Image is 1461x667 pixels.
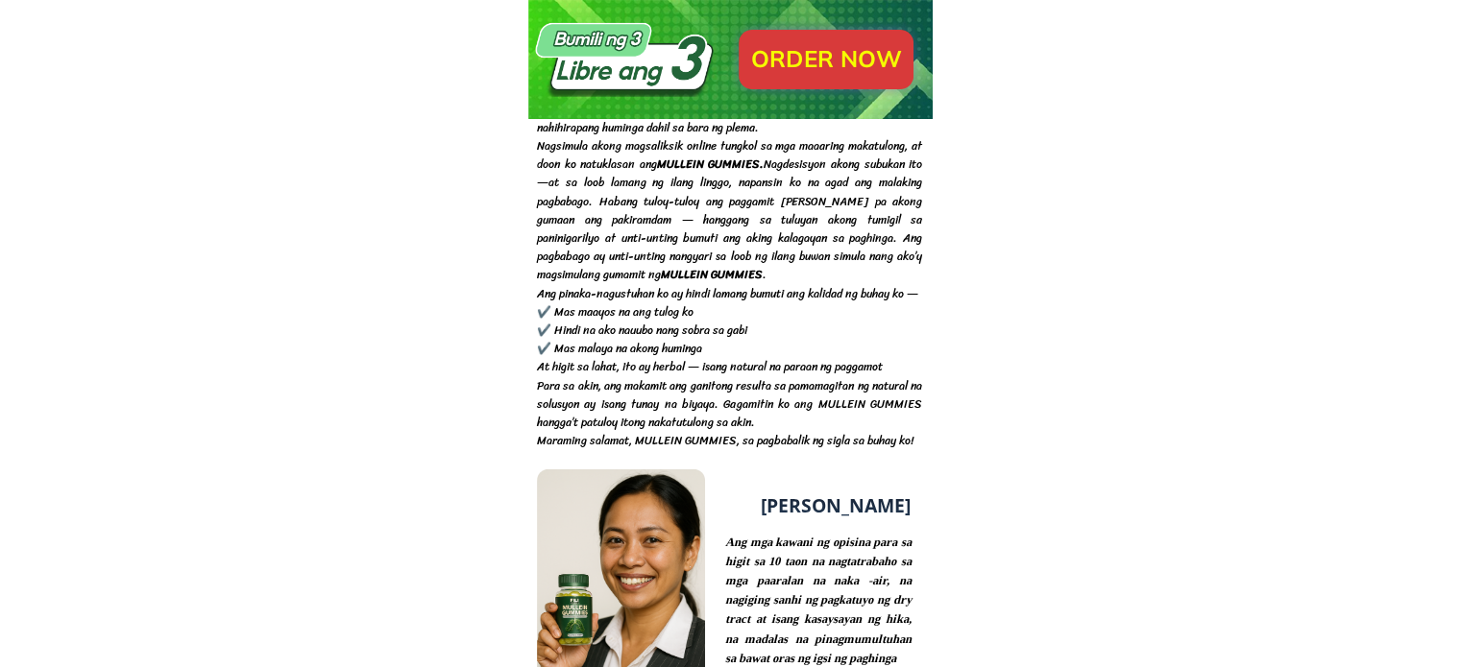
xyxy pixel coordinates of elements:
h3: [PERSON_NAME] [714,490,958,520]
span: MULLEIN GUMMIES [661,264,763,285]
span: MULLEIN GUMMIES. [657,154,765,175]
div: Tuwing gabi, napupuyat ako dahil sa sobrang plema—isa sa mga sintomas ng sakit. Kapag ako'y nahih... [537,83,922,451]
p: ORDER Now [739,30,913,89]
